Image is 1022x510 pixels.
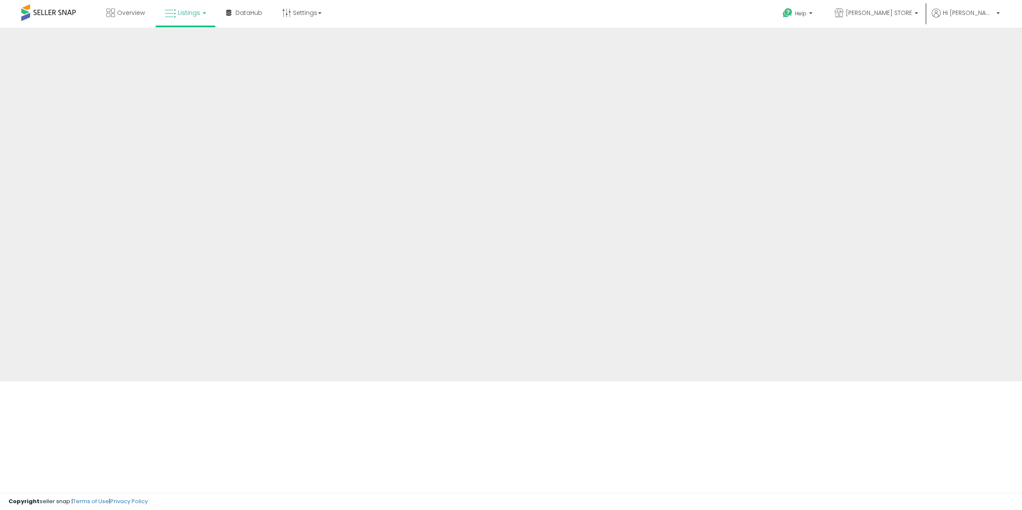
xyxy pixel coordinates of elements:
a: Hi [PERSON_NAME] [932,9,1000,28]
span: Hi [PERSON_NAME] [943,9,994,17]
span: Listings [178,9,200,17]
i: Get Help [782,8,793,18]
span: Help [795,10,807,17]
span: Overview [117,9,145,17]
span: [PERSON_NAME] STORE [846,9,912,17]
a: Help [776,1,821,28]
span: DataHub [235,9,262,17]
